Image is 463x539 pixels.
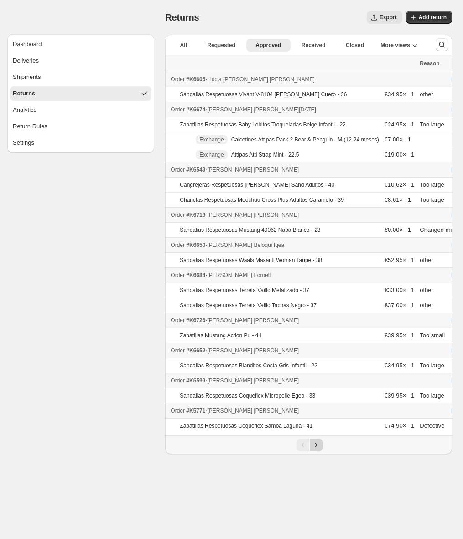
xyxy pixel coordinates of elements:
span: €0.00 × 1 [385,226,411,233]
span: [PERSON_NAME] [PERSON_NAME][DATE] [207,106,316,113]
span: €34.95 × 1 [385,91,414,98]
span: #K6652 [186,347,205,354]
div: - [171,406,414,415]
span: [PERSON_NAME] Beloqui Igea [207,242,284,248]
span: #K6650 [186,242,205,248]
div: - [171,271,414,280]
div: - [171,241,414,250]
p: Cangrejeras Respetuosas [PERSON_NAME] Sand Adultos - 40 [180,181,334,188]
td: other [417,87,461,102]
div: - [171,105,414,114]
span: Received [302,42,326,49]
span: [PERSON_NAME] [PERSON_NAME] [207,167,299,173]
span: [PERSON_NAME] [PERSON_NAME] [207,317,299,324]
div: Return Rules [13,122,47,131]
span: Add return [419,14,447,21]
span: €37.00 × 1 [385,302,414,309]
td: Too large [417,193,461,208]
td: Too large [417,388,461,403]
td: other [417,298,461,313]
span: All [180,42,187,49]
div: Deliveries [13,56,39,65]
p: Zapatillas Respetuosas Coqueflex Samba Laguna - 41 [180,422,312,429]
p: Sandalias Respetuosas Terreta Vaillo Tachas Negro - 37 [180,302,317,309]
button: More views [375,39,423,52]
span: Approved [255,42,281,49]
div: - [171,346,414,355]
span: More views [380,42,410,49]
button: Export [367,11,402,24]
div: - [171,210,414,220]
span: Order [171,317,185,324]
td: Too small [417,328,461,343]
span: [PERSON_NAME] [PERSON_NAME] [207,212,299,218]
nav: Pagination [165,435,452,454]
button: Shipments [10,70,151,84]
button: Analytics [10,103,151,117]
div: Settings [13,138,34,147]
span: Order [171,347,185,354]
div: - [171,316,414,325]
td: Too large [417,358,461,373]
span: Order [171,212,185,218]
div: Shipments [13,73,41,82]
span: Order [171,408,185,414]
span: Order [171,167,185,173]
p: Sandalias Respetuosas Terreta Vaillo Metalizado - 37 [180,287,309,294]
td: other [417,283,461,298]
span: [PERSON_NAME] [PERSON_NAME] [207,408,299,414]
span: Returns [165,12,199,22]
div: - [171,376,414,385]
span: €74.90 × 1 [385,422,414,429]
span: €7.00 × 1 [385,136,411,143]
div: - [171,165,414,174]
span: €8.61 × 1 [385,196,411,203]
p: Chanclas Respetuosas Moochuu Cross Plus Adultos Caramelo - 39 [180,196,344,204]
span: Exchange [199,151,224,158]
div: Dashboard [13,40,42,49]
span: Export [380,14,397,21]
p: Zapatillas Respetuosas Baby Lobitos Troqueladas Beige Infantil - 22 [180,121,346,128]
p: Zapatillas Mustang Action Pu - 44 [180,332,261,339]
span: Order [171,377,185,384]
td: Too large [417,117,461,132]
span: Closed [346,42,364,49]
span: [PERSON_NAME] Fornell [207,272,271,278]
span: Reason [420,60,439,67]
div: Returns [13,89,35,98]
span: €33.00 × 1 [385,287,414,293]
p: Attipas Atti Strap Mint - 22.5 [231,151,299,158]
span: €34.95 × 1 [385,362,414,369]
p: Sandalias Respetuosas Coqueflex Micropelle Egeo - 33 [180,392,315,399]
button: Add return [406,11,452,24]
span: Exchange [199,136,224,143]
span: #K6599 [186,377,205,384]
button: Return Rules [10,119,151,134]
span: Order [171,106,185,113]
span: Order [171,242,185,248]
span: [PERSON_NAME] [PERSON_NAME] [207,377,299,384]
span: €19.00 × 1 [385,151,414,158]
td: Changed mind [417,223,461,238]
button: Settings [10,136,151,150]
div: Analytics [13,105,36,115]
span: €39.95 × 1 [385,392,414,399]
p: Sandalias Respetuosas Mustang 49062 Napa Blanco - 23 [180,226,320,234]
span: #K6549 [186,167,205,173]
span: #K6726 [186,317,205,324]
span: €39.95 × 1 [385,332,414,339]
span: Llúcia [PERSON_NAME] [PERSON_NAME] [207,76,314,83]
div: - [171,75,414,84]
span: #K6674 [186,106,205,113]
p: Calcetines Attipas Pack 2 Bear & Penguin - M (12-24 meses) [231,136,379,143]
span: €24.95 × 1 [385,121,414,128]
span: #K6713 [186,212,205,218]
span: #K6684 [186,272,205,278]
button: Returns [10,86,151,101]
p: Sandalias Respetuosas Waals Masai II Woman Taupe - 38 [180,256,322,264]
button: Deliveries [10,53,151,68]
span: #K5771 [186,408,205,414]
span: €10.62 × 1 [385,181,414,188]
p: Sandalias Respetuosas Vivant V-8104 [PERSON_NAME] Cuero - 36 [180,91,347,98]
td: Too large [417,178,461,193]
